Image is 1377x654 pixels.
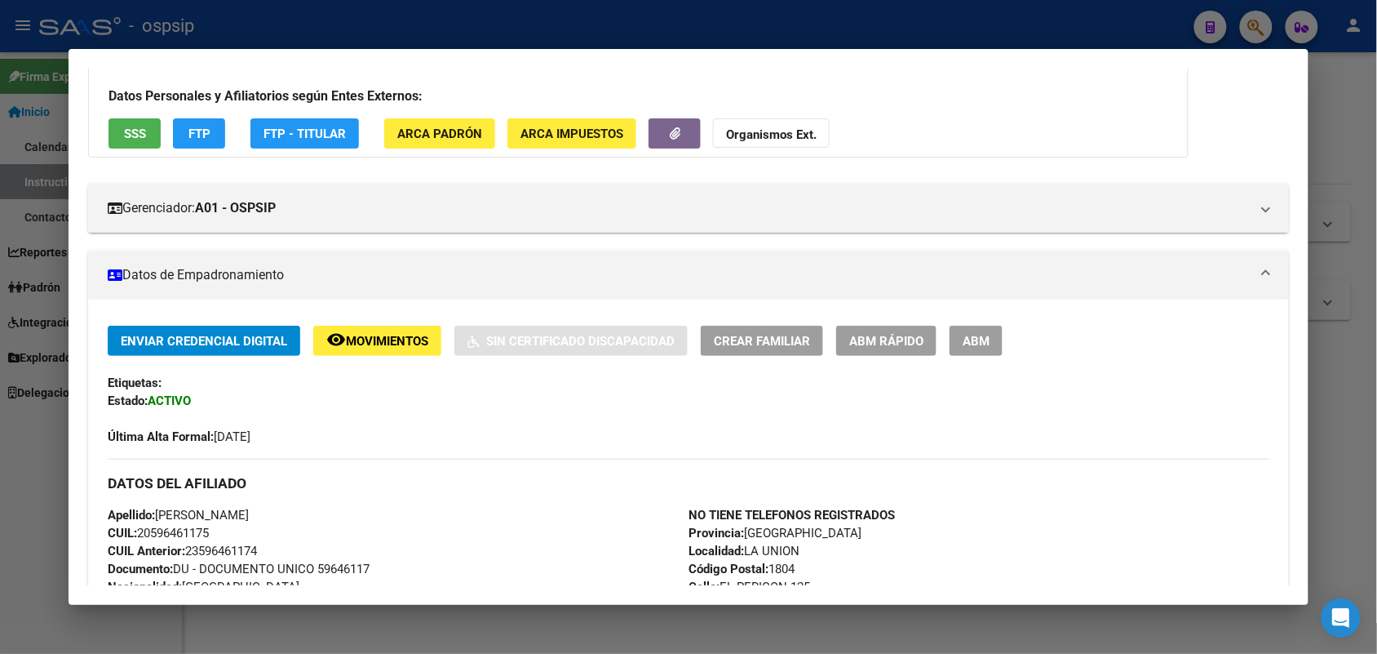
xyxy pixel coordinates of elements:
mat-icon: remove_red_eye [326,330,346,349]
mat-expansion-panel-header: Datos de Empadronamiento [88,251,1288,300]
button: ARCA Impuestos [507,118,636,149]
button: Organismos Ext. [713,118,830,149]
span: 20596461175 [108,526,209,541]
strong: Organismos Ext. [726,127,817,142]
span: ABM [963,334,990,349]
strong: CUIL: [108,526,137,541]
span: FTP - Titular [263,127,346,141]
strong: CUIL Anterior: [108,544,185,558]
span: DU - DOCUMENTO UNICO 59646117 [108,562,370,576]
strong: Nacionalidad: [108,580,182,594]
span: [DATE] [108,429,250,444]
span: ABM Rápido [849,334,923,349]
span: EL PERICON 125 [688,580,810,594]
span: [PERSON_NAME] [108,508,249,523]
button: Enviar Credencial Digital [108,326,300,356]
strong: Apellido: [108,508,155,523]
button: SSS [108,118,161,149]
strong: Etiquetas: [108,376,162,390]
span: Enviar Credencial Digital [121,334,287,349]
span: ARCA Padrón [397,127,482,141]
span: LA UNION [688,544,799,558]
strong: Calle: [688,580,719,594]
button: ABM Rápido [836,326,936,356]
button: FTP - Titular [250,118,359,149]
span: FTP [188,127,210,141]
span: Movimientos [346,334,428,349]
strong: NO TIENE TELEFONOS REGISTRADOS [688,508,895,523]
button: Movimientos [313,326,441,356]
button: FTP [173,118,225,149]
span: [GEOGRAPHIC_DATA] [688,526,861,541]
span: [GEOGRAPHIC_DATA] [108,580,299,594]
mat-expansion-panel-header: Gerenciador:A01 - OSPSIP [88,184,1288,233]
button: Sin Certificado Discapacidad [454,326,688,356]
strong: Documento: [108,562,173,576]
strong: ACTIVO [148,394,191,408]
span: Crear Familiar [714,334,810,349]
strong: Estado: [108,394,148,408]
strong: Código Postal: [688,562,768,576]
span: ARCA Impuestos [520,127,623,141]
h3: Datos Personales y Afiliatorios según Entes Externos: [108,87,1168,106]
div: Open Intercom Messenger [1322,598,1361,638]
strong: Última Alta Formal: [108,429,214,444]
strong: A01 - OSPSIP [195,198,276,218]
span: 23596461174 [108,544,257,558]
button: ABM [950,326,1003,356]
strong: Localidad: [688,544,744,558]
mat-panel-title: Gerenciador: [108,198,1249,218]
button: Crear Familiar [701,326,823,356]
mat-panel-title: Datos de Empadronamiento [108,265,1249,285]
span: 1804 [688,562,795,576]
button: ARCA Padrón [384,118,495,149]
span: SSS [124,127,146,141]
h3: DATOS DEL AFILIADO [108,474,1269,492]
strong: Provincia: [688,526,744,541]
span: Sin Certificado Discapacidad [486,334,675,349]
